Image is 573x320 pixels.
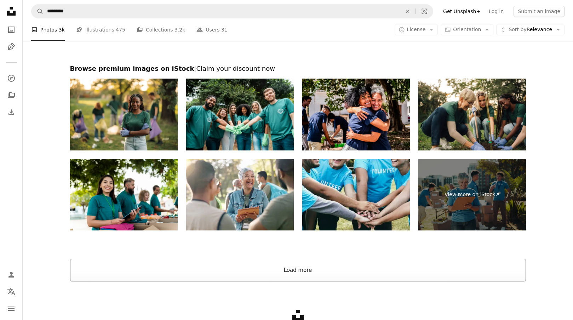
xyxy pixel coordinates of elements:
img: Portrait of volunteer friends embraced outdoors [302,79,410,150]
h2: Browse premium images on iStock [70,64,526,73]
button: Language [4,285,18,299]
span: Orientation [453,27,481,32]
button: Search Unsplash [31,5,44,18]
button: License [395,24,438,35]
a: Photos [4,23,18,37]
a: View more on iStock↗ [418,159,526,231]
button: Clear [400,5,416,18]
button: Orientation [441,24,493,35]
button: Load more [70,259,526,281]
a: Collections [4,88,18,102]
button: Sort byRelevance [496,24,565,35]
form: Find visuals sitewide [31,4,433,18]
a: Explore [4,71,18,85]
a: Illustrations 475 [76,18,125,41]
span: Relevance [509,26,552,33]
a: Download History [4,105,18,119]
a: Home — Unsplash [4,4,18,20]
img: Group of volunteers planting trees in park [418,79,526,150]
img: Portrait of mid adult volunteer woman organizing donation boxes with volunteers outdoors [70,159,178,231]
span: | Claim your discount now [194,65,275,72]
button: Submit an image [514,6,565,17]
img: Happy group of volunteer people stacking hands celebrating together outdoor - Teamwork and charit... [302,159,410,231]
span: 3.2k [174,26,185,34]
a: Users 31 [196,18,228,41]
button: Visual search [416,5,433,18]
a: Collections 3.2k [137,18,185,41]
button: Menu [4,302,18,316]
img: Young woman volunteer crossing arms posing with team collecting trash in park [70,79,178,150]
a: Illustrations [4,40,18,54]
img: Park, woman and laugh planning with tablet for volunteer teamwork, community project or nature su... [186,159,294,231]
span: 31 [221,26,228,34]
a: Log in / Sign up [4,268,18,282]
img: Portrait of a group of volunteers with hands stacked at public park [186,79,294,150]
span: 475 [116,26,125,34]
a: Log in [485,6,508,17]
span: Sort by [509,27,526,32]
a: Get Unsplash+ [439,6,485,17]
span: License [407,27,426,32]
